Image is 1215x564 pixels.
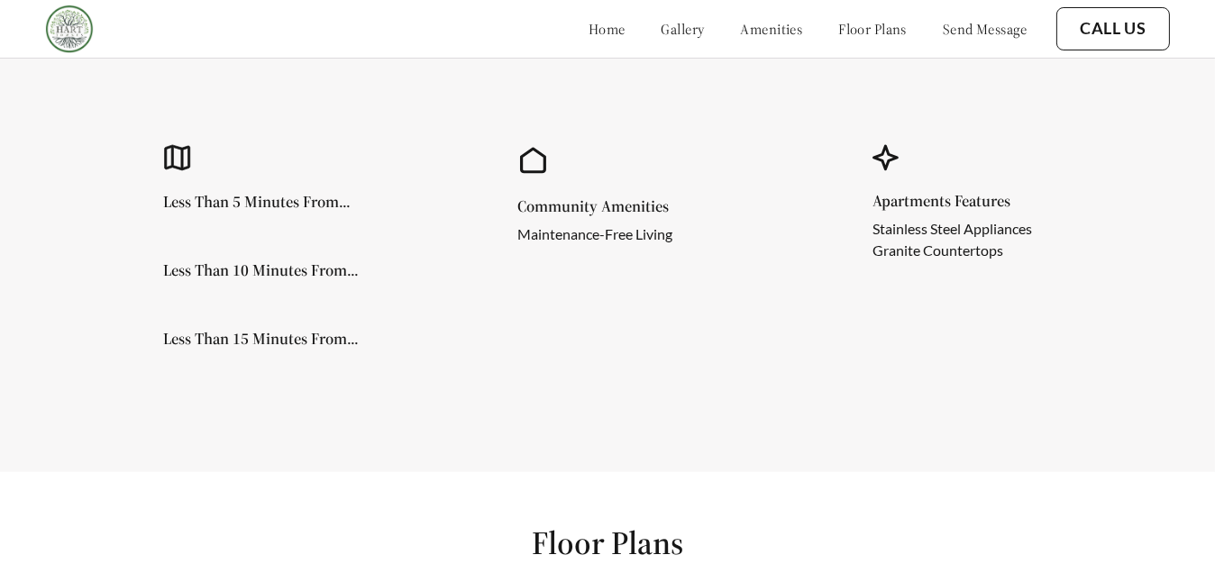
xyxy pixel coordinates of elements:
[872,193,1061,209] h5: Apartments Features
[589,20,626,38] a: home
[662,20,705,38] a: gallery
[872,240,1032,261] li: Granite Countertops
[163,194,351,210] h5: Less Than 5 Minutes From...
[943,20,1028,38] a: send message
[532,523,683,563] h1: Floor Plans
[163,262,359,278] h5: Less Than 10 Minutes From...
[741,20,803,38] a: amenities
[872,218,1032,240] li: Stainless Steel Appliances
[163,331,359,347] h5: Less Than 15 Minutes From...
[1056,7,1170,50] button: Call Us
[1080,19,1146,39] a: Call Us
[517,198,701,214] h5: Community Amenities
[838,20,907,38] a: floor plans
[45,5,94,53] img: Company logo
[517,223,672,245] li: Maintenance-Free Living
